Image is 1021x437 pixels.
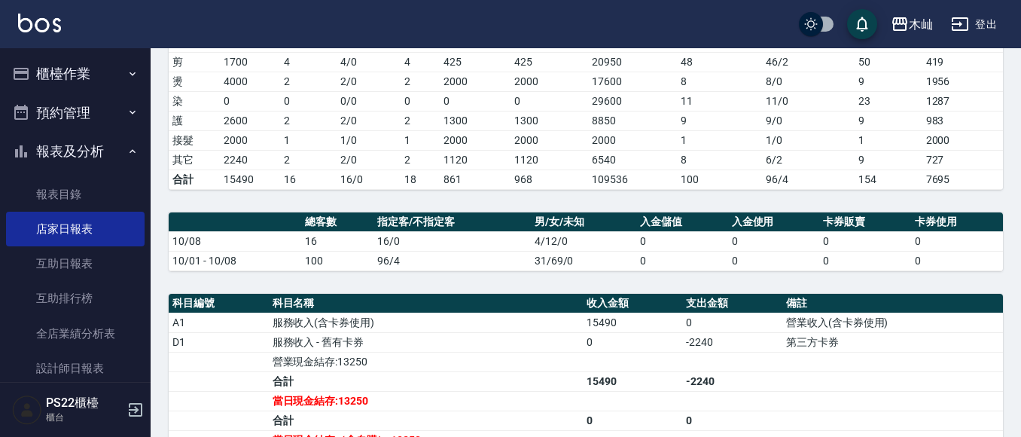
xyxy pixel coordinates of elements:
[682,313,782,332] td: 0
[6,351,145,386] a: 設計師日報表
[280,111,337,130] td: 2
[401,52,440,72] td: 4
[677,170,763,189] td: 100
[855,170,922,189] td: 154
[510,130,589,150] td: 2000
[588,52,677,72] td: 20950
[373,251,530,270] td: 96/4
[169,91,220,111] td: 染
[911,212,1003,232] th: 卡券使用
[169,52,220,72] td: 剪
[280,150,337,170] td: 2
[280,52,337,72] td: 4
[588,150,677,170] td: 6540
[169,150,220,170] td: 其它
[169,231,301,251] td: 10/08
[762,52,855,72] td: 46 / 2
[911,231,1003,251] td: 0
[280,72,337,91] td: 2
[855,72,922,91] td: 9
[280,130,337,150] td: 1
[682,294,782,313] th: 支出金額
[677,111,763,130] td: 9
[337,72,401,91] td: 2 / 0
[440,150,510,170] td: 1120
[583,411,683,430] td: 0
[401,111,440,130] td: 2
[847,9,877,39] button: save
[945,11,1003,38] button: 登出
[269,294,583,313] th: 科目名稱
[401,150,440,170] td: 2
[762,130,855,150] td: 1 / 0
[728,231,820,251] td: 0
[440,130,510,150] td: 2000
[588,111,677,130] td: 8850
[401,170,440,189] td: 18
[46,396,123,411] h5: PS22櫃檯
[337,170,401,189] td: 16/0
[682,371,782,391] td: -2240
[401,91,440,111] td: 0
[169,72,220,91] td: 燙
[440,91,510,111] td: 0
[220,111,280,130] td: 2600
[6,281,145,316] a: 互助排行榜
[280,170,337,189] td: 16
[220,170,280,189] td: 15490
[269,391,583,411] td: 當日現金結存:13250
[782,313,1003,332] td: 營業收入(含卡券使用)
[677,91,763,111] td: 11
[728,212,820,232] th: 入金使用
[6,177,145,212] a: 報表目錄
[855,111,922,130] td: 9
[337,130,401,150] td: 1 / 0
[819,212,911,232] th: 卡券販賣
[510,52,589,72] td: 425
[762,150,855,170] td: 6 / 2
[531,251,636,270] td: 31/69/0
[531,231,636,251] td: 4/12/0
[677,130,763,150] td: 1
[440,170,510,189] td: 861
[909,15,933,34] div: 木屾
[337,52,401,72] td: 4 / 0
[762,72,855,91] td: 8 / 0
[636,231,728,251] td: 0
[583,313,683,332] td: 15490
[677,52,763,72] td: 48
[6,54,145,93] button: 櫃檯作業
[280,91,337,111] td: 0
[373,212,530,232] th: 指定客/不指定客
[682,332,782,352] td: -2240
[220,150,280,170] td: 2240
[169,212,1003,271] table: a dense table
[440,52,510,72] td: 425
[169,294,269,313] th: 科目編號
[762,111,855,130] td: 9 / 0
[269,313,583,332] td: 服務收入(含卡券使用)
[855,91,922,111] td: 23
[220,52,280,72] td: 1700
[636,212,728,232] th: 入金儲值
[401,72,440,91] td: 2
[6,246,145,281] a: 互助日報表
[819,251,911,270] td: 0
[6,132,145,171] button: 報表及分析
[46,411,123,424] p: 櫃台
[855,150,922,170] td: 9
[728,251,820,270] td: 0
[169,332,269,352] td: D1
[373,231,530,251] td: 16/0
[782,294,1003,313] th: 備註
[220,72,280,91] td: 4000
[682,411,782,430] td: 0
[588,72,677,91] td: 17600
[510,170,589,189] td: 968
[337,150,401,170] td: 2 / 0
[269,371,583,391] td: 合計
[301,231,373,251] td: 16
[337,91,401,111] td: 0 / 0
[169,313,269,332] td: A1
[169,170,220,189] td: 合計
